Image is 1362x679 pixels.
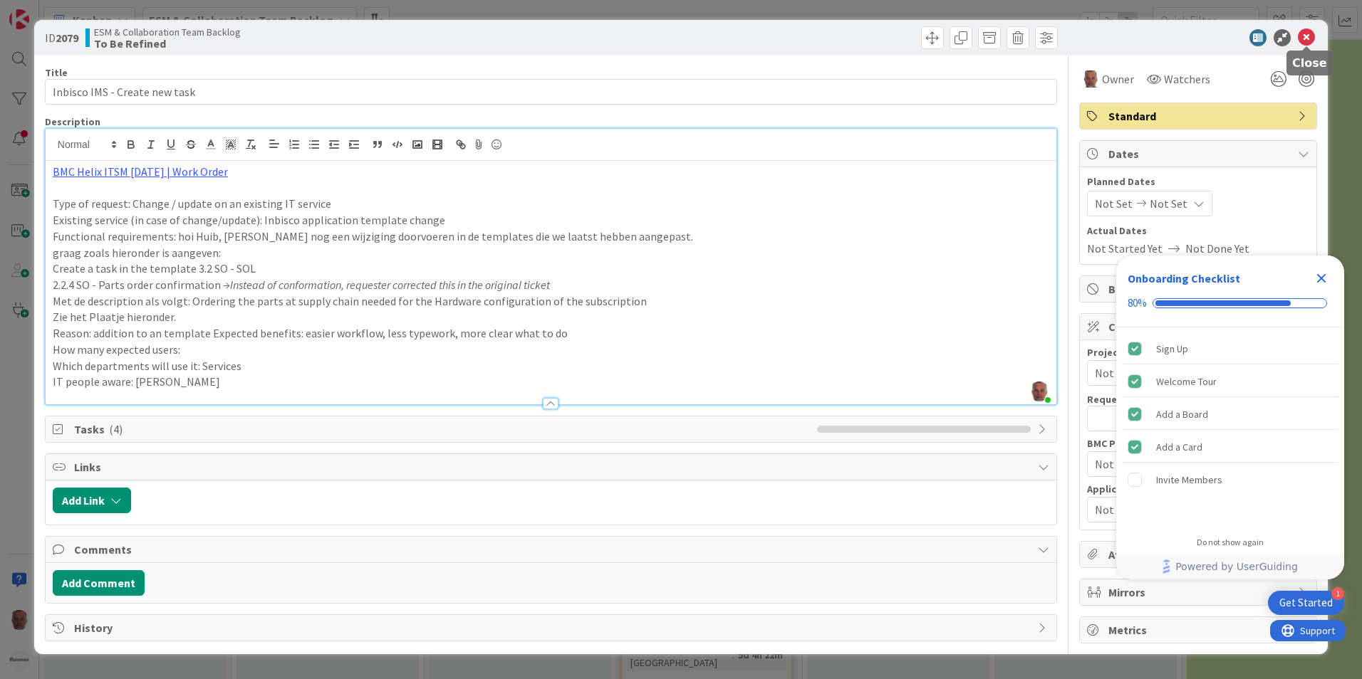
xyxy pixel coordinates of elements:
[53,488,131,513] button: Add Link
[1087,347,1309,357] div: Project
[1087,174,1309,189] span: Planned Dates
[45,66,68,79] label: Title
[1087,438,1309,448] div: BMC Priority
[1108,145,1291,162] span: Dates
[1156,373,1217,390] div: Welcome Tour
[1122,333,1338,364] div: Sign Up is complete.
[1185,240,1249,257] span: Not Done Yet
[1108,621,1291,638] span: Metrics
[1175,558,1298,575] span: Powered by UserGuiding
[53,260,1049,277] p: Create a task in the template 3.2 SO - SOL
[56,31,78,45] b: 2079
[94,26,241,38] span: ESM & Collaboration Team Backlog
[53,374,1049,390] p: IT people aware: [PERSON_NAME]
[1095,500,1277,520] span: Not Set
[94,38,241,49] b: To Be Refined
[1087,240,1163,257] span: Not Started Yet
[45,29,78,46] span: ID
[1108,318,1291,335] span: Custom Fields
[1095,363,1277,383] span: Not Set
[1122,431,1338,463] div: Add a Card is complete.
[74,619,1031,636] span: History
[1128,297,1147,310] div: 80%
[1156,340,1188,357] div: Sign Up
[1128,297,1333,310] div: Checklist progress: 80%
[1122,366,1338,397] div: Welcome Tour is complete.
[109,422,123,436] span: ( 4 )
[1116,327,1344,527] div: Checklist items
[1087,223,1309,238] span: Actual Dates
[45,79,1057,105] input: type card name here...
[1310,267,1333,290] div: Close Checklist
[1128,270,1240,287] div: Onboarding Checklist
[53,570,145,596] button: Add Comment
[1095,454,1277,474] span: Not Set
[230,278,550,292] em: Instead of conformation, requester corrected this in the original ticket
[1164,70,1210,88] span: Watchers
[1331,587,1344,600] div: 1
[53,164,228,179] a: BMC Helix ITSM [DATE] | Work Order
[1156,471,1222,488] div: Invite Members
[1156,406,1208,423] div: Add a Board
[1123,554,1337,579] a: Powered by UserGuiding
[74,541,1031,558] span: Comments
[53,358,1049,374] p: Which departments will use it: Services
[53,293,1049,310] p: Met de description als volgt: Ordering the parts at supply chain needed for the Hardware configur...
[53,245,1049,261] p: graag zoals hieronder is aangeven:
[1102,70,1134,88] span: Owner
[1108,584,1291,601] span: Mirrors
[1108,280,1291,298] span: Block
[1116,256,1344,579] div: Checklist Container
[1279,596,1333,610] div: Get Started
[74,421,810,438] span: Tasks
[1029,381,1049,401] img: O12jEcQ4hztlznU9UXUTfFJ6X9AFnSjt.jpg
[74,458,1031,475] span: Links
[1108,107,1291,125] span: Standard
[1122,399,1338,430] div: Add a Board is complete.
[53,342,1049,358] p: How many expected users:
[1268,591,1344,615] div: Open Get Started checklist, remaining modules: 1
[1122,464,1338,495] div: Invite Members is incomplete.
[53,228,1049,245] p: Functional requirements: hoi Huib, [PERSON_NAME] nog een wijziging doorvoeren in de templates die...
[53,196,1049,212] p: Type of request: Change / update on an existing IT service
[1087,393,1137,406] label: Requester
[1197,537,1264,548] div: Do not show again
[1150,195,1187,212] span: Not Set
[1116,554,1344,579] div: Footer
[1082,70,1099,88] img: HB
[1108,546,1291,563] span: Attachments
[45,115,100,128] span: Description
[1095,195,1133,212] span: Not Set
[53,277,1049,293] p: 2.2.4 SO - Parts order confirmation →
[30,2,65,19] span: Support
[53,212,1049,228] p: Existing service (in case of change/update): Inbisco application template change
[1087,484,1309,494] div: Application (ESM)
[53,309,1049,325] p: Zie het Plaatje hieronder.
[1292,56,1327,70] h5: Close
[1156,438,1202,456] div: Add a Card
[53,325,1049,342] p: Reason: addition to an template Expected benefits: easier workflow, less typework, more clear wha...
